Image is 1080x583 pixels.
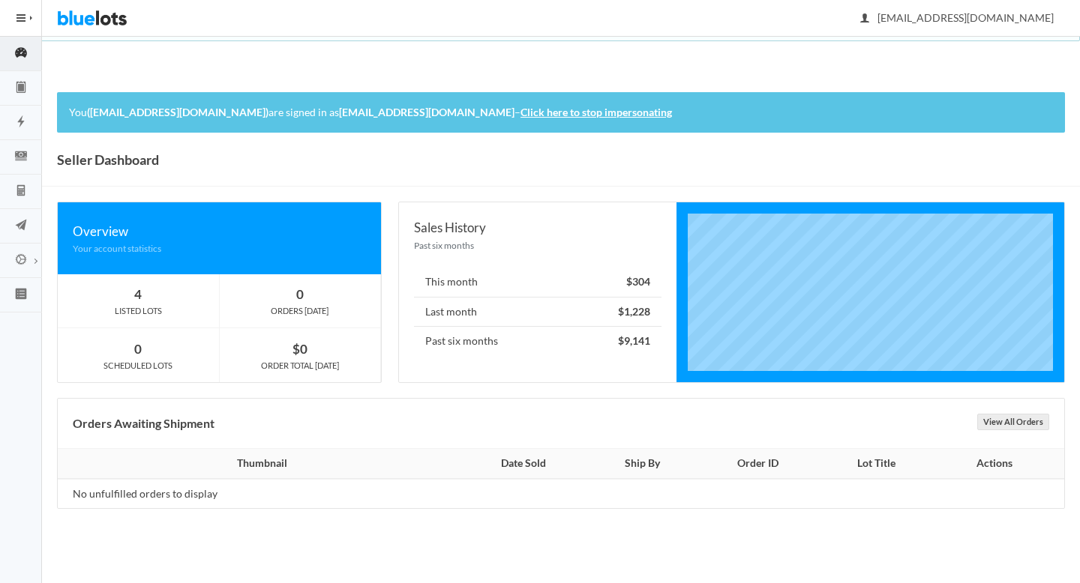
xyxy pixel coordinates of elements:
div: Past six months [414,238,661,253]
p: You are signed in as – [69,104,1053,121]
div: LISTED LOTS [58,304,219,318]
div: ORDER TOTAL [DATE] [220,359,381,372]
strong: $304 [626,275,650,288]
strong: $9,141 [618,334,650,347]
li: Past six months [414,326,661,356]
strong: [EMAIL_ADDRESS][DOMAIN_NAME] [339,106,514,118]
th: Order ID [697,449,819,479]
div: ORDERS [DATE] [220,304,381,318]
th: Date Sold [458,449,589,479]
strong: $0 [292,341,307,357]
a: View All Orders [977,414,1049,430]
a: Click here to stop impersonating [520,106,672,118]
strong: 4 [134,286,142,302]
strong: 0 [296,286,304,302]
th: Thumbnail [58,449,458,479]
span: [EMAIL_ADDRESS][DOMAIN_NAME] [861,11,1054,24]
div: Sales History [414,217,661,238]
td: No unfulfilled orders to display [58,479,458,509]
h1: Seller Dashboard [57,148,159,171]
th: Lot Title [819,449,934,479]
div: Overview [73,221,366,241]
li: Last month [414,297,661,327]
th: Actions [934,449,1064,479]
strong: ([EMAIL_ADDRESS][DOMAIN_NAME]) [87,106,268,118]
b: Orders Awaiting Shipment [73,416,214,430]
li: This month [414,268,661,297]
strong: $1,228 [618,305,650,318]
strong: 0 [134,341,142,357]
div: Your account statistics [73,241,366,256]
div: SCHEDULED LOTS [58,359,219,372]
th: Ship By [589,449,697,479]
ion-icon: person [857,12,872,26]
